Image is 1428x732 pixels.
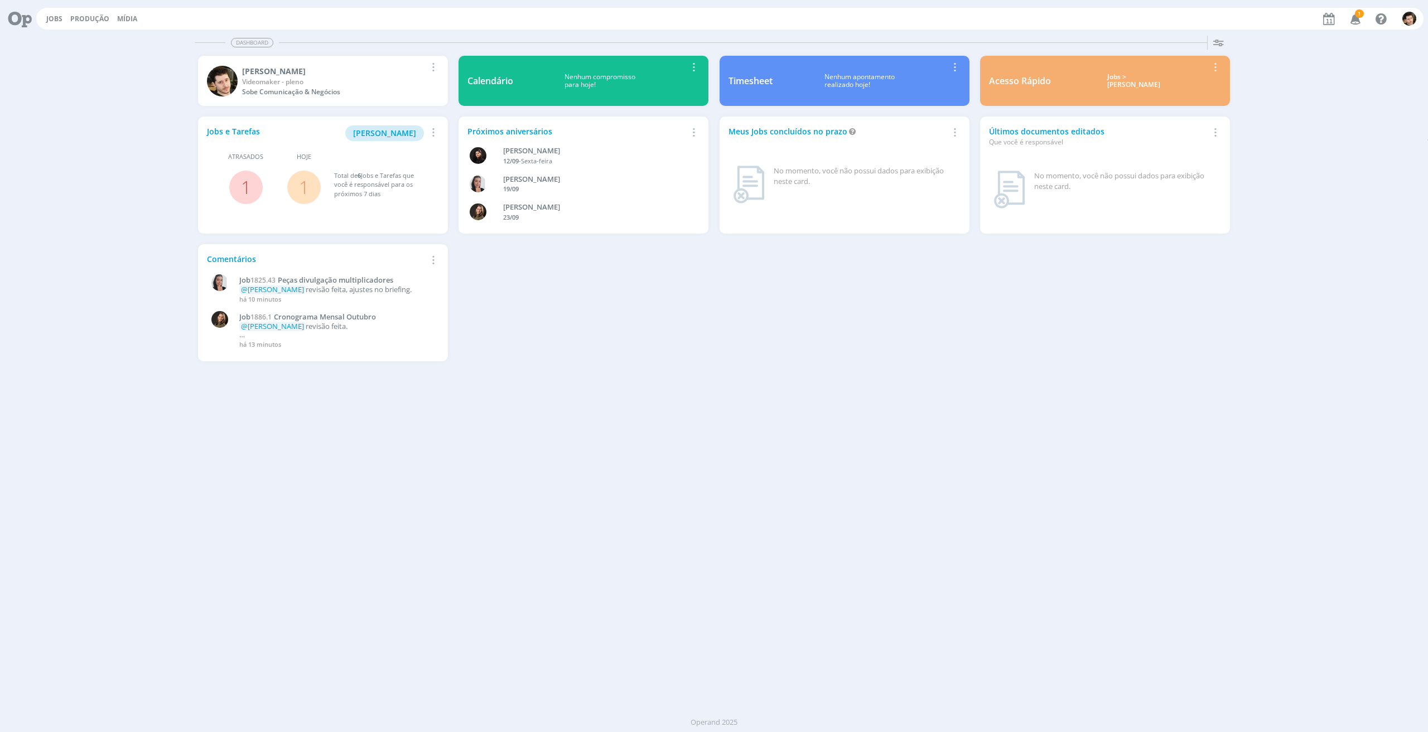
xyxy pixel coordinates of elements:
button: Mídia [114,14,141,23]
a: V[PERSON_NAME]Videomaker - plenoSobe Comunicação & Negócios [198,56,448,106]
div: No momento, você não possui dados para exibição neste card. [774,166,956,187]
img: C [470,176,486,192]
span: há 10 minutos [239,295,281,303]
span: Sexta-feira [521,157,552,165]
a: Jobs [46,14,62,23]
span: 12/09 [503,157,519,165]
span: 1825.43 [250,275,276,285]
img: J [211,311,228,328]
span: há 13 minutos [239,340,281,348]
a: Mídia [117,14,137,23]
div: Acesso Rápido [989,74,1051,88]
div: Meus Jobs concluídos no prazo [729,125,947,137]
span: 23/09 [503,213,519,221]
span: [PERSON_NAME] [353,128,416,138]
button: 1 [1343,9,1366,29]
span: Cronograma Mensal Outubro [274,312,376,322]
div: Caroline Fagundes Pieczarka [503,174,682,185]
img: dashboard_not_found.png [993,171,1025,209]
img: V [1402,12,1416,26]
div: Jobs e Tarefas [207,125,426,141]
span: Hoje [297,152,311,162]
span: 1886.1 [250,312,272,322]
div: No momento, você não possui dados para exibição neste card. [1034,171,1217,192]
div: Timesheet [729,74,773,88]
div: Comentários [207,253,426,265]
button: Jobs [43,14,66,23]
a: TimesheetNenhum apontamentorealizado hoje! [720,56,969,106]
span: 1 [1355,9,1364,18]
div: Jobs > [PERSON_NAME] [1059,73,1208,89]
div: Julia Agostine Abich [503,202,682,213]
p: revisão feita, ajustes no briefing. [239,285,433,294]
span: @[PERSON_NAME] [241,321,304,331]
span: Atrasados [228,152,263,162]
p: revisão feita. [239,322,433,331]
div: Próximos aniversários [467,125,686,137]
div: Nenhum apontamento realizado hoje! [773,73,947,89]
button: [PERSON_NAME] [345,125,424,141]
img: C [211,274,228,291]
span: 19/09 [503,185,519,193]
img: L [470,147,486,164]
a: Produção [70,14,109,23]
span: Peças divulgação multiplicadores [278,275,393,285]
button: V [1402,9,1417,28]
a: Job1825.43Peças divulgação multiplicadores [239,276,433,285]
img: J [470,203,486,220]
a: 1 [241,175,251,199]
span: 6 [358,171,361,180]
div: Luana da Silva de Andrade [503,146,682,157]
span: Dashboard [231,38,273,47]
div: Nenhum compromisso para hoje! [513,73,686,89]
div: Últimos documentos editados [989,125,1208,147]
img: V [207,66,238,96]
button: Produção [67,14,113,23]
a: 1 [299,175,309,199]
img: dashboard_not_found.png [733,166,765,203]
div: Calendário [467,74,513,88]
a: [PERSON_NAME] [345,127,424,138]
a: Job1886.1Cronograma Mensal Outubro [239,313,433,322]
div: - [503,157,682,166]
div: Que você é responsável [989,137,1208,147]
span: @[PERSON_NAME] [241,284,304,294]
div: Total de Jobs e Tarefas que você é responsável para os próximos 7 dias [334,171,428,199]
